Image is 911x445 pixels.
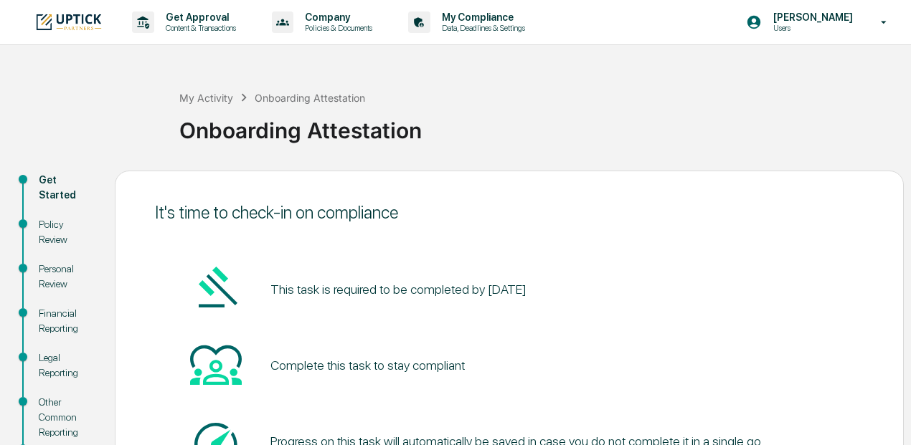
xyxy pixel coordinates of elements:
[154,23,243,33] p: Content & Transactions
[762,23,860,33] p: Users
[190,338,242,390] img: Heart
[179,92,233,104] div: My Activity
[34,12,103,32] img: logo
[762,11,860,23] p: [PERSON_NAME]
[430,11,532,23] p: My Compliance
[39,217,92,247] div: Policy Review
[293,11,379,23] p: Company
[270,358,465,373] div: Complete this task to stay compliant
[39,306,92,336] div: Financial Reporting
[293,23,379,33] p: Policies & Documents
[39,395,92,440] div: Other Common Reporting
[39,350,92,381] div: Legal Reporting
[179,106,904,143] div: Onboarding Attestation
[154,11,243,23] p: Get Approval
[39,173,92,203] div: Get Started
[155,202,864,223] div: It's time to check-in on compliance
[190,262,242,314] img: Gavel
[430,23,532,33] p: Data, Deadlines & Settings
[255,92,365,104] div: Onboarding Attestation
[270,279,527,299] pre: This task is required to be completed by [DATE]
[39,262,92,292] div: Personal Review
